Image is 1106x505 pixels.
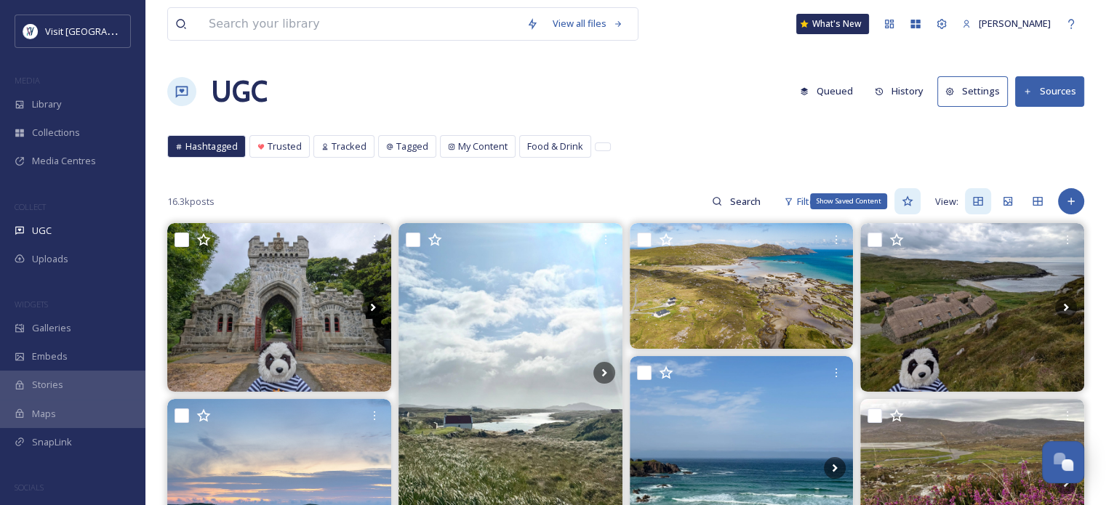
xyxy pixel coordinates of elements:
a: Settings [937,76,1015,106]
img: 🏰 Grand Designs 🏰 Lews Castle has been lovingly restored and even includes a museum! Afternoon te... [167,223,391,392]
span: View: [935,195,958,209]
button: Sources [1015,76,1084,106]
span: Stories [32,378,63,392]
img: Untitled%20design%20%2897%29.png [23,24,38,39]
span: 16.3k posts [167,195,215,209]
div: Show Saved Content [810,193,887,209]
a: Queued [793,77,867,105]
a: UGC [211,70,268,113]
span: My Content [458,140,508,153]
span: Collections [32,126,80,140]
a: View all files [545,9,630,38]
a: History [867,77,938,105]
span: Embeds [32,350,68,363]
span: Trusted [268,140,302,153]
span: Hashtagged [185,140,238,153]
input: Search [722,187,769,216]
button: Settings [937,76,1008,106]
span: Galleries [32,321,71,335]
span: Tracked [332,140,366,153]
span: [PERSON_NAME] [979,17,1051,30]
span: MEDIA [15,75,40,86]
button: Queued [793,77,860,105]
img: Uist offers diverse views, from rugged hills and wild landscapes on the east to expansive beaches... [630,223,854,349]
span: SnapLink [32,435,72,449]
span: UGC [32,224,52,238]
img: 🛖 Gearrannan Blackhouse Village 🛖 time to coorie in inside the Blackhouses. Great exhibits and ex... [860,223,1084,392]
span: WIDGETS [15,299,48,310]
span: Media Centres [32,154,96,168]
span: Visit [GEOGRAPHIC_DATA] [45,24,158,38]
a: [PERSON_NAME] [955,9,1058,38]
span: SOCIALS [15,482,44,493]
span: Library [32,97,61,111]
span: Food & Drink [527,140,583,153]
span: Tagged [396,140,428,153]
button: History [867,77,931,105]
a: What's New [796,14,869,34]
span: Maps [32,407,56,421]
input: Search your library [201,8,519,40]
button: Open Chat [1042,441,1084,483]
span: COLLECT [15,201,46,212]
span: Filters [797,195,824,209]
span: Uploads [32,252,68,266]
